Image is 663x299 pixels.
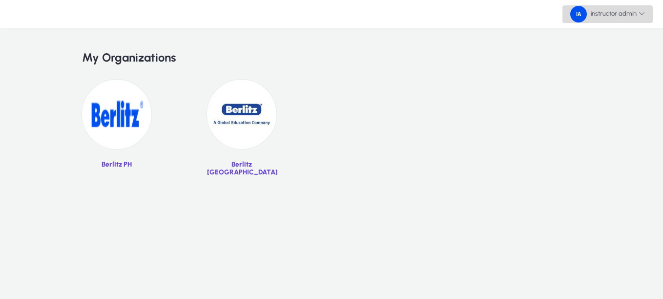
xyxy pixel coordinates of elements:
[82,80,151,149] img: 28.png
[207,80,276,149] img: 34.jpg
[207,80,276,184] a: Berlitz [GEOGRAPHIC_DATA]
[82,161,151,169] p: Berlitz PH
[562,5,653,23] button: instructor admin
[82,51,581,65] h2: My Organizations
[570,6,587,22] img: 239.png
[82,80,151,184] a: Berlitz PH
[207,161,276,177] p: Berlitz [GEOGRAPHIC_DATA]
[570,6,645,22] span: instructor admin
